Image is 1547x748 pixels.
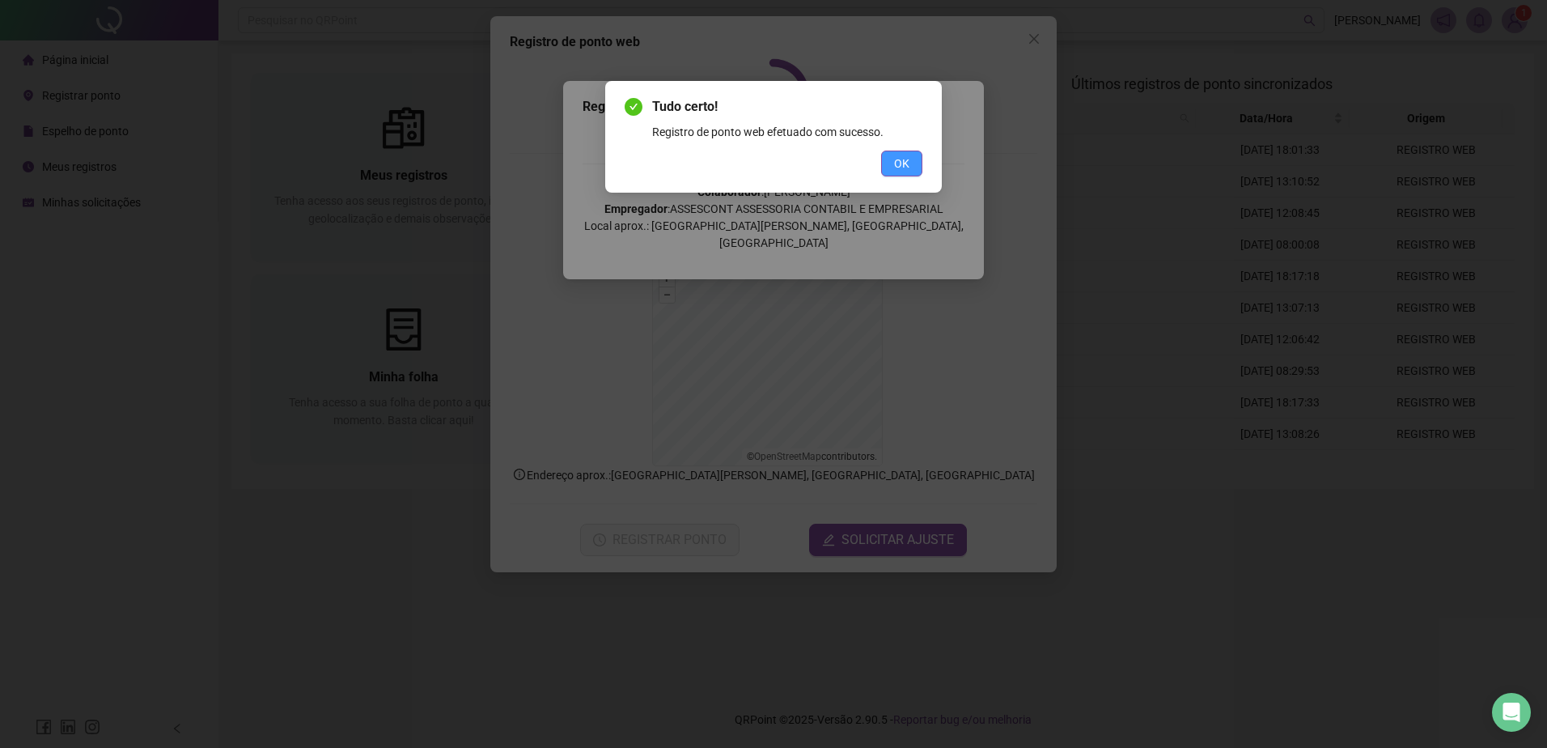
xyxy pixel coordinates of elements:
[652,123,922,141] div: Registro de ponto web efetuado com sucesso.
[1492,693,1531,732] div: Open Intercom Messenger
[652,97,922,117] span: Tudo certo!
[881,151,922,176] button: OK
[625,98,642,116] span: check-circle
[894,155,909,172] span: OK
